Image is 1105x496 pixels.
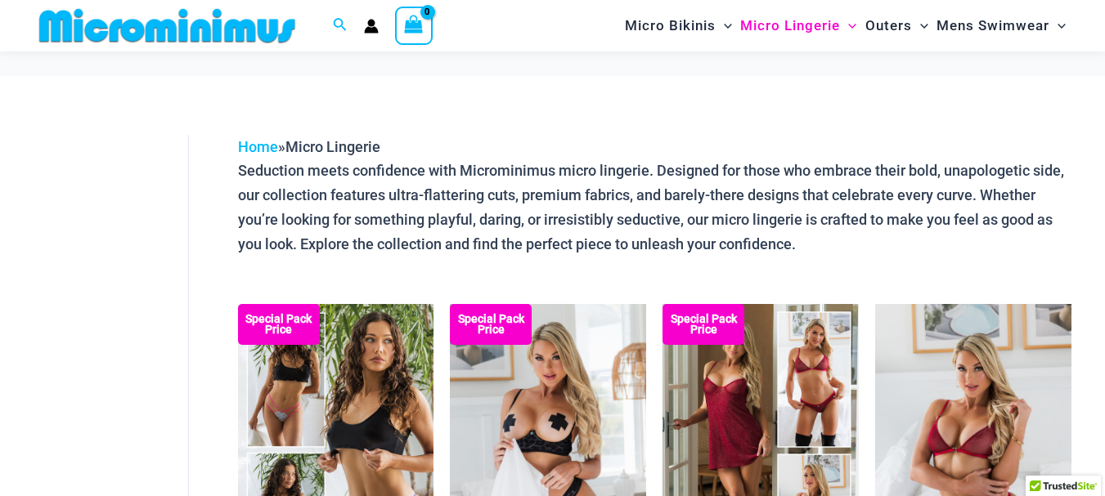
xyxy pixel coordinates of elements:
span: » [238,138,380,155]
a: Micro LingerieMenu ToggleMenu Toggle [736,5,860,47]
a: Search icon link [333,16,348,36]
a: OutersMenu ToggleMenu Toggle [861,5,932,47]
span: Mens Swimwear [937,5,1049,47]
b: Special Pack Price [450,314,532,335]
span: Outers [865,5,912,47]
iframe: TrustedSite Certified [41,122,188,449]
span: Micro Lingerie [740,5,840,47]
b: Special Pack Price [238,314,320,335]
a: View Shopping Cart, empty [395,7,433,44]
a: Account icon link [364,19,379,34]
span: Menu Toggle [716,5,732,47]
a: Micro BikinisMenu ToggleMenu Toggle [621,5,736,47]
a: Home [238,138,278,155]
span: Menu Toggle [912,5,928,47]
img: MM SHOP LOGO FLAT [33,7,302,44]
span: Micro Bikinis [625,5,716,47]
span: Micro Lingerie [285,138,380,155]
b: Special Pack Price [663,314,744,335]
span: Menu Toggle [840,5,856,47]
span: Menu Toggle [1049,5,1066,47]
p: Seduction meets confidence with Microminimus micro lingerie. Designed for those who embrace their... [238,159,1071,256]
a: Mens SwimwearMenu ToggleMenu Toggle [932,5,1070,47]
nav: Site Navigation [618,2,1072,49]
